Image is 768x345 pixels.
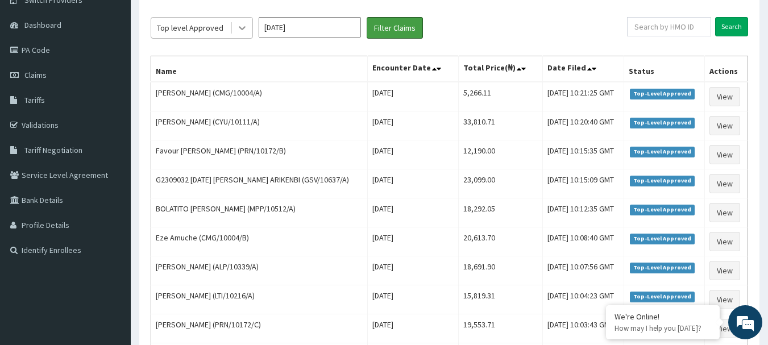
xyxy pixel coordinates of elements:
th: Total Price(₦) [458,56,542,82]
span: Top-Level Approved [630,147,695,157]
td: G2309032 [DATE] [PERSON_NAME] ARIKENBI (GSV/10637/A) [151,169,368,198]
th: Date Filed [542,56,624,82]
td: [DATE] 10:03:43 GMT [542,314,624,343]
img: d_794563401_company_1708531726252_794563401 [21,57,46,85]
span: Top-Level Approved [630,176,695,186]
span: Top-Level Approved [630,292,695,302]
button: Filter Claims [367,17,423,39]
td: [DATE] [367,314,458,343]
div: Minimize live chat window [186,6,214,33]
td: [DATE] 10:04:23 GMT [542,285,624,314]
td: 23,099.00 [458,169,542,198]
input: Search [715,17,748,36]
span: Top-Level Approved [630,118,695,128]
p: How may I help you today? [615,323,711,333]
span: Tariff Negotiation [24,145,82,155]
td: [DATE] [367,256,458,285]
span: Top-Level Approved [630,263,695,273]
td: [PERSON_NAME] (CMG/10004/A) [151,82,368,111]
td: [DATE] 10:20:40 GMT [542,111,624,140]
a: View [709,87,740,106]
td: [DATE] 10:15:09 GMT [542,169,624,198]
a: View [709,261,740,280]
td: [DATE] [367,140,458,169]
span: Top-Level Approved [630,205,695,215]
td: BOLATITO [PERSON_NAME] (MPP/10512/A) [151,198,368,227]
td: 18,691.90 [458,256,542,285]
a: View [709,232,740,251]
a: View [709,145,740,164]
td: [DATE] 10:08:40 GMT [542,227,624,256]
span: Claims [24,70,47,80]
a: View [709,290,740,309]
td: [DATE] [367,285,458,314]
td: [PERSON_NAME] (PRN/10172/C) [151,314,368,343]
textarea: Type your message and hit 'Enter' [6,227,217,267]
div: We're Online! [615,311,711,322]
td: 20,613.70 [458,227,542,256]
span: Dashboard [24,20,61,30]
td: [PERSON_NAME] (ALP/10339/A) [151,256,368,285]
td: 19,553.71 [458,314,542,343]
td: Favour [PERSON_NAME] (PRN/10172/B) [151,140,368,169]
a: View [709,116,740,135]
span: Top-Level Approved [630,234,695,244]
td: 33,810.71 [458,111,542,140]
td: [DATE] 10:12:35 GMT [542,198,624,227]
th: Name [151,56,368,82]
a: View [709,203,740,222]
span: We're online! [66,101,157,216]
th: Actions [705,56,748,82]
td: [DATE] [367,82,458,111]
a: View [709,174,740,193]
td: [DATE] 10:15:35 GMT [542,140,624,169]
td: 5,266.11 [458,82,542,111]
td: Eze Amuche (CMG/10004/B) [151,227,368,256]
div: Top level Approved [157,22,223,34]
td: [DATE] [367,198,458,227]
input: Search by HMO ID [627,17,711,36]
input: Select Month and Year [259,17,361,38]
td: [DATE] [367,111,458,140]
td: [DATE] [367,227,458,256]
a: View [709,319,740,338]
span: Top-Level Approved [630,89,695,99]
th: Encounter Date [367,56,458,82]
td: 18,292.05 [458,198,542,227]
td: 15,819.31 [458,285,542,314]
td: [DATE] [367,169,458,198]
td: 12,190.00 [458,140,542,169]
div: Chat with us now [59,64,191,78]
td: [PERSON_NAME] (LTI/10216/A) [151,285,368,314]
th: Status [624,56,704,82]
td: [DATE] 10:07:56 GMT [542,256,624,285]
td: [DATE] 10:21:25 GMT [542,82,624,111]
span: Tariffs [24,95,45,105]
td: [PERSON_NAME] (CYU/10111/A) [151,111,368,140]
